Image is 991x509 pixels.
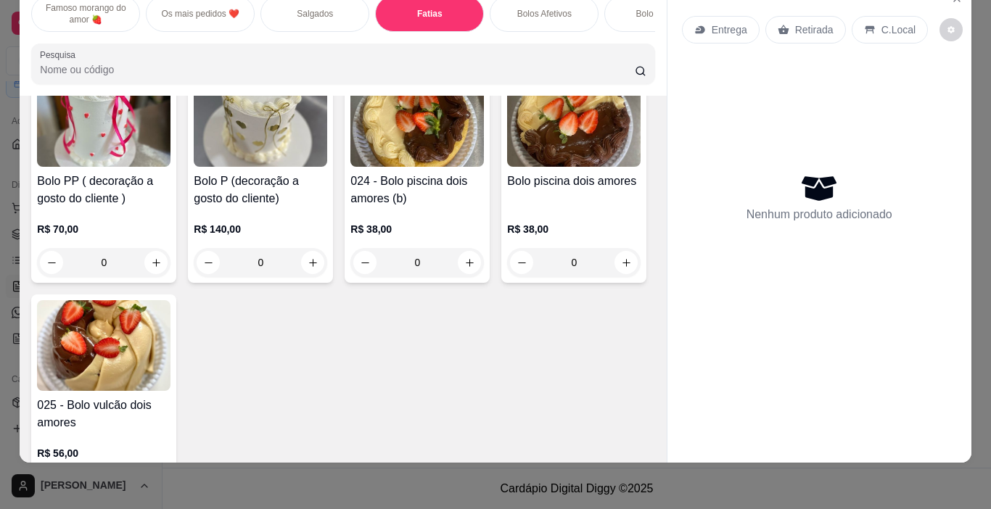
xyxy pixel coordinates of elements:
[712,22,747,37] p: Entrega
[795,22,834,37] p: Retirada
[517,8,572,20] p: Bolos Afetivos
[161,8,239,20] p: Os mais pedidos ❤️
[194,173,327,207] h4: Bolo P (decoração a gosto do cliente)
[40,49,81,61] label: Pesquisa
[44,2,128,25] p: Famoso morango do amor 🍓
[37,222,170,236] p: R$ 70,00
[747,206,892,223] p: Nenhum produto adicionado
[507,222,641,236] p: R$ 38,00
[40,62,635,77] input: Pesquisa
[194,76,327,167] img: product-image
[939,18,963,41] button: decrease-product-quantity
[881,22,916,37] p: C.Local
[37,173,170,207] h4: Bolo PP ( decoração a gosto do cliente )
[194,222,327,236] p: R$ 140,00
[636,8,682,20] p: Bolo gelado
[417,8,443,20] p: Fatias
[37,76,170,167] img: product-image
[507,173,641,190] h4: Bolo piscina dois amores
[37,397,170,431] h4: 025 - Bolo vulcão dois amores
[507,76,641,167] img: product-image
[350,76,484,167] img: product-image
[350,222,484,236] p: R$ 38,00
[297,8,333,20] p: Salgados
[37,300,170,391] img: product-image
[350,173,484,207] h4: 024 - Bolo piscina dois amores (b)
[37,446,170,460] p: R$ 56,00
